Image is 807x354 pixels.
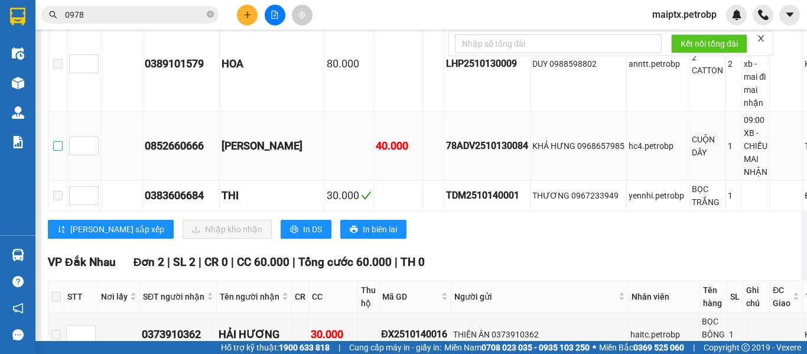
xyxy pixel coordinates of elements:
[757,34,765,43] span: close
[629,189,688,202] div: yennhi.petrobp
[243,11,252,19] span: plus
[702,315,725,354] div: BỌC BÔNG MÚA
[271,11,279,19] span: file-add
[692,51,724,77] div: 2 CATTON
[221,341,330,354] span: Hỗ trợ kỹ thuật:
[758,9,769,20] img: phone-icon
[728,57,740,70] div: 2
[220,181,325,211] td: THI
[593,345,596,350] span: ⚪️
[671,34,747,53] button: Kết nối tổng đài
[298,255,392,269] span: Tổng cước 60.000
[12,106,24,119] img: warehouse-icon
[173,255,196,269] span: SL 2
[728,139,740,152] div: 1
[48,255,116,269] span: VP Đắk Nhau
[700,281,727,313] th: Tên hàng
[12,136,24,148] img: solution-icon
[630,328,698,341] div: haitc.petrobp
[12,303,24,314] span: notification
[444,341,590,354] span: Miền Nam
[10,8,25,25] img: logo-vxr
[779,5,800,25] button: caret-down
[532,57,624,70] div: DUY 0988598802
[134,255,165,269] span: Đơn 2
[222,56,323,72] div: HOA
[222,138,323,154] div: [PERSON_NAME]
[363,223,397,236] span: In biên lai
[327,187,372,204] div: 30.000
[728,189,740,202] div: 1
[454,290,616,303] span: Người gửi
[70,223,164,236] span: [PERSON_NAME] sắp xếp
[183,220,272,239] button: downloadNhập kho nhận
[231,255,234,269] span: |
[633,343,684,352] strong: 0369 525 060
[12,249,24,261] img: warehouse-icon
[382,290,439,303] span: Mã GD
[143,181,220,211] td: 0383606684
[292,5,313,25] button: aim
[265,5,285,25] button: file-add
[743,281,770,313] th: Ghi chú
[49,11,57,19] span: search
[12,47,24,60] img: warehouse-icon
[629,57,688,70] div: anntt.petrobp
[101,290,128,303] span: Nơi lấy
[731,9,742,20] img: icon-new-feature
[643,7,726,22] span: maiptx.petrobp
[340,220,406,239] button: printerIn biên lai
[143,112,220,181] td: 0852660666
[48,220,174,239] button: sort-ascending[PERSON_NAME] sắp xếp
[219,326,289,343] div: HẢI HƯƠNG
[692,133,724,159] div: CUỘN DÂY
[444,17,531,112] td: LHP2510130009
[376,138,421,154] div: 40.000
[599,341,684,354] span: Miền Bắc
[692,183,724,209] div: BỌC TRẮNG
[327,56,372,72] div: 80.000
[311,326,356,343] div: 30.000
[744,18,767,109] div: 9h ngày mai xb - mai đi mai nhận
[444,181,531,211] td: TDM2510140001
[12,77,24,89] img: warehouse-icon
[629,139,688,152] div: hc4.petrobp
[204,255,228,269] span: CR 0
[453,328,626,341] div: THIÊN ÂN 0373910362
[395,255,398,269] span: |
[773,284,790,310] span: ĐC Giao
[237,5,258,25] button: plus
[145,138,217,154] div: 0852660666
[12,329,24,340] span: message
[744,113,767,178] div: 09:00 XB - CHIỀU MAI NHẬN
[455,34,662,53] input: Nhập số tổng đài
[741,343,750,352] span: copyright
[290,225,298,235] span: printer
[12,276,24,287] span: question-circle
[532,189,624,202] div: THƯƠNG 0967233949
[446,56,528,71] div: LHP2510130009
[532,139,624,152] div: KHẢ HƯNG 0968657985
[220,112,325,181] td: GIA BẢO
[693,341,695,354] span: |
[446,138,528,153] div: 78ADV2510130084
[57,225,66,235] span: sort-ascending
[727,281,743,313] th: SL
[361,190,372,201] span: check
[444,112,531,181] td: 78ADV2510130084
[222,187,323,204] div: THI
[237,255,289,269] span: CC 60.000
[629,281,700,313] th: Nhân viên
[292,281,309,313] th: CR
[785,9,795,20] span: caret-down
[309,281,358,313] th: CC
[358,281,379,313] th: Thu hộ
[220,17,325,112] td: HOA
[481,343,590,352] strong: 0708 023 035 - 0935 103 250
[446,188,528,203] div: TDM2510140001
[279,343,330,352] strong: 1900 633 818
[167,255,170,269] span: |
[220,290,279,303] span: Tên người nhận
[207,9,214,21] span: close-circle
[281,220,331,239] button: printerIn DS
